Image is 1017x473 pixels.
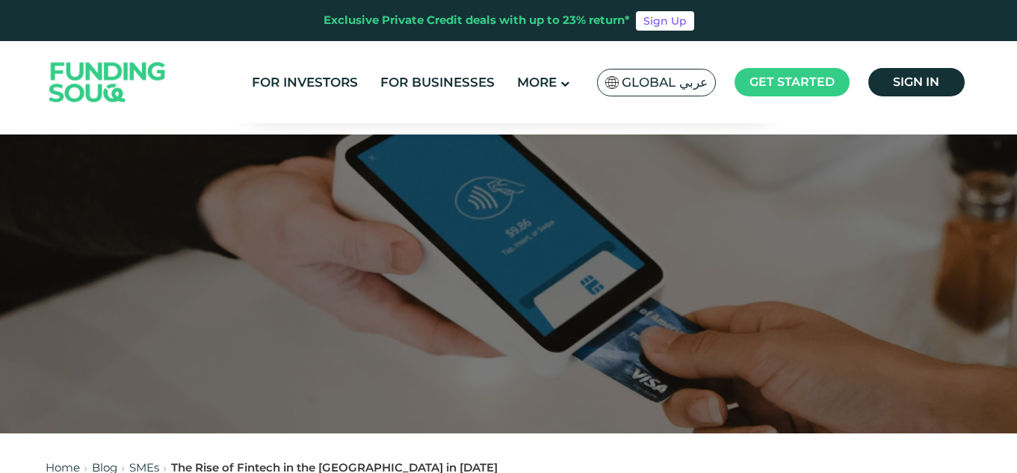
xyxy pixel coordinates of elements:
[34,45,181,120] img: Logo
[622,74,708,91] span: Global عربي
[749,75,835,89] span: Get started
[893,75,939,89] span: Sign in
[605,76,619,89] img: SA Flag
[377,70,498,95] a: For Businesses
[517,75,557,90] span: More
[248,70,362,95] a: For Investors
[324,12,630,29] div: Exclusive Private Credit deals with up to 23% return*
[636,11,694,31] a: Sign Up
[868,68,965,96] a: Sign in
